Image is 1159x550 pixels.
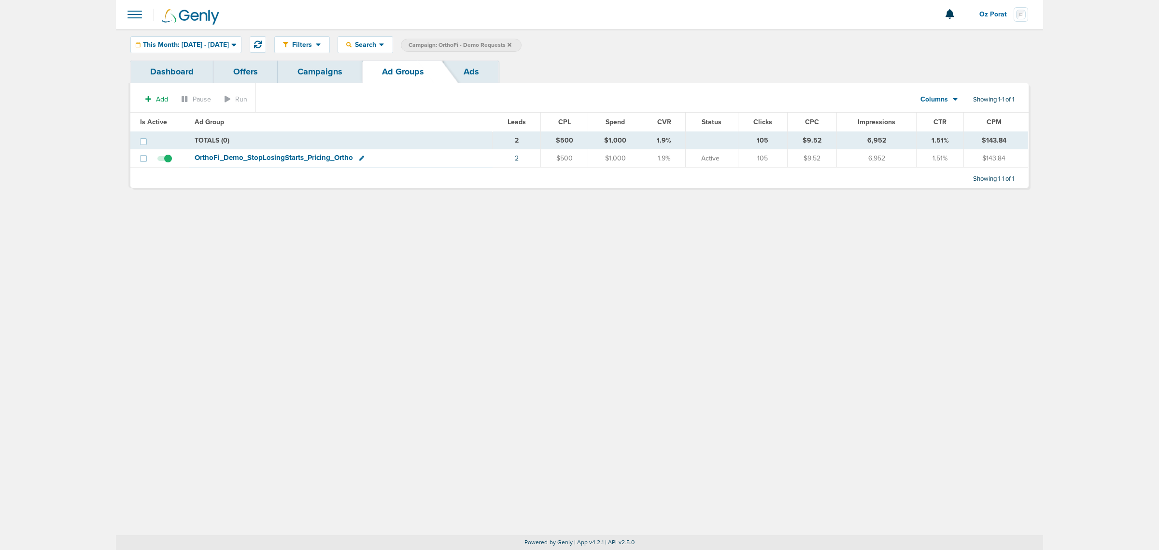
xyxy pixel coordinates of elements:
[917,149,964,168] td: 1.51%
[444,60,499,83] a: Ads
[657,118,671,126] span: CVR
[156,95,168,103] span: Add
[515,154,519,162] a: 2
[508,118,526,126] span: Leads
[362,60,444,83] a: Ad Groups
[987,118,1002,126] span: CPM
[213,60,278,83] a: Offers
[541,132,588,149] td: $500
[143,42,229,48] span: This Month: [DATE] - [DATE]
[278,60,362,83] a: Campaigns
[738,132,787,149] td: 105
[140,92,173,106] button: Add
[702,118,721,126] span: Status
[541,149,588,168] td: $500
[805,118,819,126] span: CPC
[753,118,772,126] span: Clicks
[558,118,571,126] span: CPL
[643,132,685,149] td: 1.9%
[837,132,917,149] td: 6,952
[963,149,1028,168] td: $143.84
[162,9,219,25] img: Genly
[288,41,316,49] span: Filters
[574,539,604,546] span: | App v4.2.1
[189,132,493,149] td: TOTALS (0)
[973,175,1014,183] span: Showing 1-1 of 1
[195,153,353,162] span: OrthoFi_ Demo_ StopLosingStarts_ Pricing_ Ortho
[738,149,787,168] td: 105
[409,41,511,49] span: Campaign: OrthoFi - Demo Requests
[837,149,917,168] td: 6,952
[963,132,1028,149] td: $143.84
[352,41,379,49] span: Search
[588,132,643,149] td: $1,000
[606,118,625,126] span: Spend
[933,118,947,126] span: CTR
[130,60,213,83] a: Dashboard
[973,96,1014,104] span: Showing 1-1 of 1
[195,118,224,126] span: Ad Group
[920,95,948,104] span: Columns
[787,132,836,149] td: $9.52
[116,539,1043,546] p: Powered by Genly.
[858,118,895,126] span: Impressions
[605,539,635,546] span: | API v2.5.0
[979,11,1014,18] span: Oz Porat
[493,132,541,149] td: 2
[701,154,720,163] span: Active
[643,149,685,168] td: 1.9%
[917,132,964,149] td: 1.51%
[140,118,167,126] span: Is Active
[787,149,836,168] td: $9.52
[588,149,643,168] td: $1,000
